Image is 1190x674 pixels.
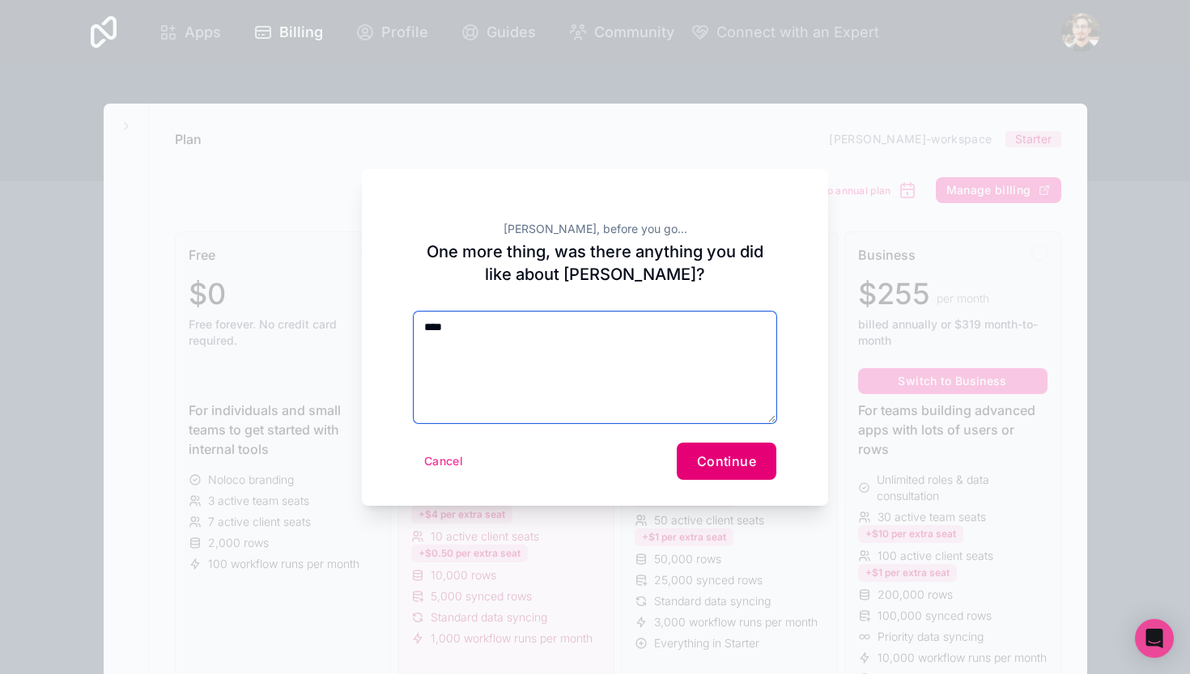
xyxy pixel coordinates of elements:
h2: One more thing, was there anything you did like about [PERSON_NAME]? [414,240,776,286]
span: Continue [697,453,756,469]
button: Cancel [414,448,474,474]
h2: [PERSON_NAME], before you go... [414,221,776,237]
div: Open Intercom Messenger [1135,619,1174,658]
button: Continue [677,443,776,480]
